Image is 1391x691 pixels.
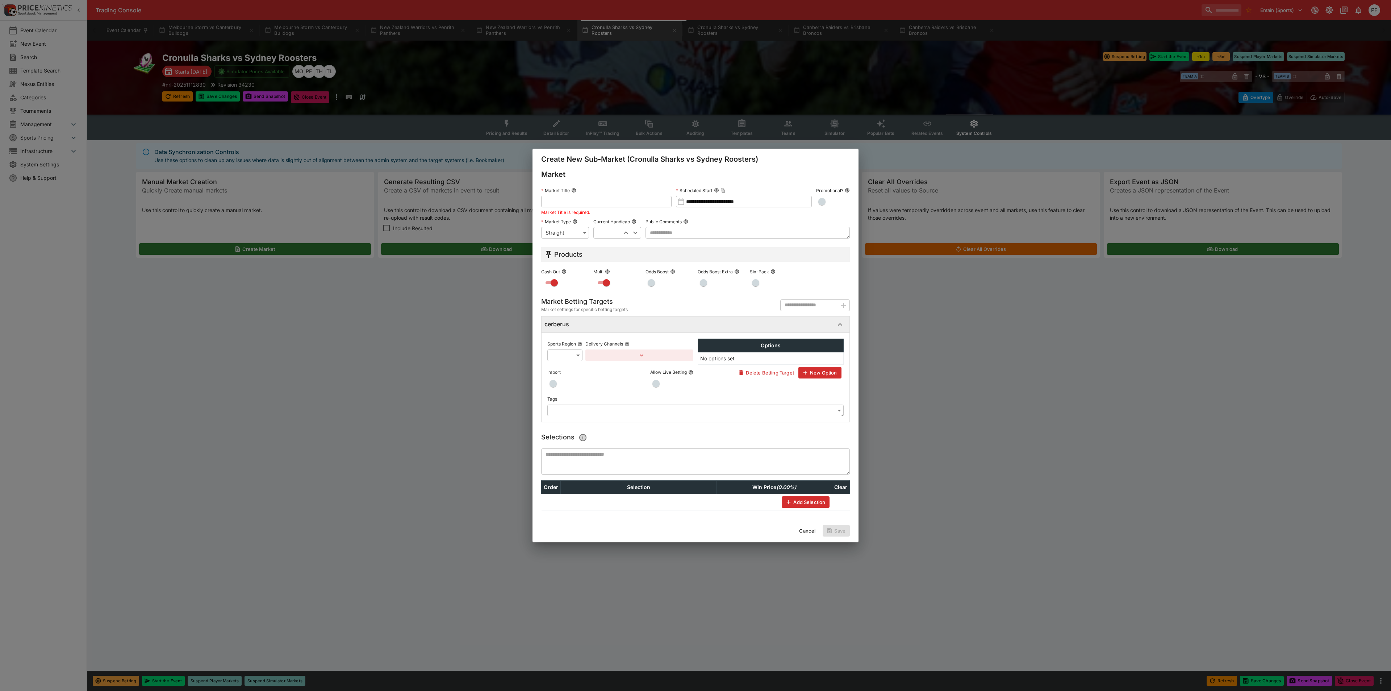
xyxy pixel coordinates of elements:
[562,370,567,375] button: Import
[625,342,630,347] button: Delivery Channels
[798,367,841,378] button: New Option
[554,250,582,258] h5: Products
[734,269,739,274] button: Odds Boost Extra
[542,480,561,494] th: Order
[541,170,565,179] h4: Market
[770,269,776,274] button: Six-Pack
[577,342,582,347] button: Sports Region
[576,431,589,444] button: Paste/Type a csv of selections prices here. When typing, a selection will be created as you creat...
[593,219,630,225] p: Current Handicap
[750,269,769,275] p: Six-Pack
[688,370,693,375] button: Allow Live Betting
[832,480,849,494] th: Clear
[561,269,567,274] button: Cash Out
[816,187,843,194] p: Promotional?
[776,484,796,490] em: ( 0.00 %)
[532,149,859,170] div: Create New Sub-Market (Cronulla Sharks vs Sydney Roosters)
[541,297,628,306] h5: Market Betting Targets
[698,352,844,364] td: No options set
[698,339,844,352] th: Options
[547,369,561,375] p: Import
[631,219,636,224] button: Current Handicap
[541,187,570,194] p: Market Title
[572,219,577,224] button: Market Type
[605,269,610,274] button: Multi
[646,269,669,275] p: Odds Boost
[683,219,688,224] button: Public Comments
[734,367,798,378] button: Delete Betting Target
[544,320,569,328] h6: cerberus
[676,187,713,194] p: Scheduled Start
[541,219,571,225] p: Market Type
[714,188,719,193] button: Scheduled StartCopy To Clipboard
[547,396,557,402] p: Tags
[571,188,576,193] button: Market Title
[795,525,820,537] button: Cancel
[547,341,576,347] p: Sports Region
[698,269,733,275] p: Odds Boost Extra
[561,480,717,494] th: Selection
[720,188,726,193] button: Copy To Clipboard
[593,269,603,275] p: Multi
[845,188,850,193] button: Promotional?
[541,306,628,313] span: Market settings for specific betting targets
[670,269,675,274] button: Odds Boost
[541,227,589,239] div: Straight
[541,210,590,215] span: Market Title is required.
[585,341,623,347] p: Delivery Channels
[717,480,832,494] th: Win Price
[650,369,687,375] p: Allow Live Betting
[646,219,682,225] p: Public Comments
[782,496,830,508] button: Add Selection
[541,431,589,444] h5: Selections
[541,269,560,275] p: Cash Out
